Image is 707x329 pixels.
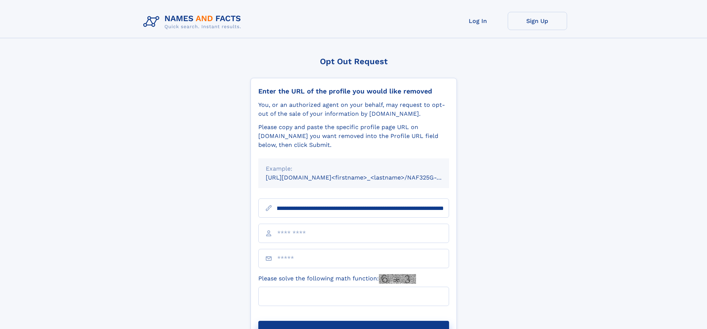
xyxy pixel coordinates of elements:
[251,57,457,66] div: Opt Out Request
[258,123,449,149] div: Please copy and paste the specific profile page URL on [DOMAIN_NAME] you want removed into the Pr...
[266,174,463,181] small: [URL][DOMAIN_NAME]<firstname>_<lastname>/NAF325G-xxxxxxxx
[258,274,416,284] label: Please solve the following math function:
[448,12,508,30] a: Log In
[258,101,449,118] div: You, or an authorized agent on your behalf, may request to opt-out of the sale of your informatio...
[140,12,247,32] img: Logo Names and Facts
[258,87,449,95] div: Enter the URL of the profile you would like removed
[508,12,567,30] a: Sign Up
[266,164,442,173] div: Example:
